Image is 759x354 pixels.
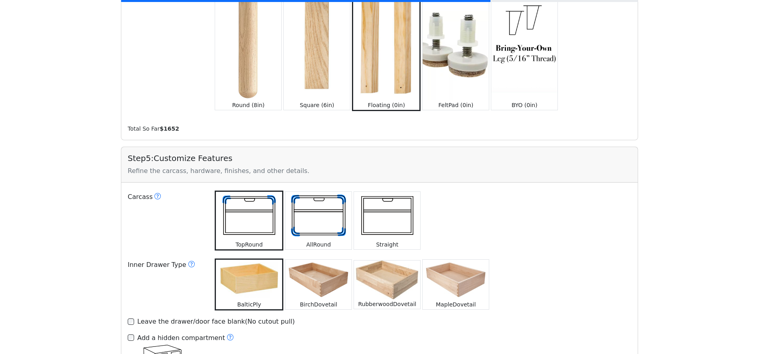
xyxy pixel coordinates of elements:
h5: Step 5 : Customize Features [128,153,631,163]
button: BirchDovetail [285,259,352,310]
button: RubberwoodDovetail [354,260,421,309]
label: Leave the drawer/door face blank(No cutout pull) [137,317,295,326]
b: $ 1652 [160,125,179,132]
small: TopRound [235,241,263,248]
small: AllRound [306,241,331,248]
small: Floating (0in) [368,102,405,108]
img: MapleDovetail [423,260,489,300]
div: Refine the carcass, hardware, finishes, and other details. [128,166,631,176]
small: MapleDovetail [436,301,476,308]
img: Straight [354,192,420,240]
img: AllRound [285,192,352,240]
small: BalticPly [237,301,261,308]
button: TopRound [215,191,283,251]
input: Add a hidden compartment [128,334,134,341]
button: Top round corners V.S. all round corners [154,192,161,202]
div: Inner Drawer Type [123,257,208,310]
small: FeltPad (0in) [439,102,474,108]
small: Total So Far [128,125,179,132]
small: Straight [376,241,398,248]
button: Straight [354,191,421,250]
small: Square (6in) [300,102,334,108]
img: RubberwoodDovetail [354,261,420,299]
button: MapleDovetail [422,259,489,310]
button: AllRound [285,191,352,250]
small: RubberwoodDovetail [358,301,416,307]
img: TopRound [216,192,282,240]
button: Add a hidden compartmentAdd a hidden compartment [227,333,234,343]
button: Can you do dovetail joint drawers? [188,260,195,270]
small: Round (8in) [232,102,265,108]
img: BalticPly [216,260,282,300]
div: Carcass [123,189,208,251]
input: Leave the drawer/door face blank(No cutout pull) [128,318,134,325]
div: Add a hidden compartment [137,333,234,343]
small: BYO (0in) [512,102,538,108]
img: BirchDovetail [285,260,352,300]
button: BalticPly [215,259,283,310]
small: BirchDovetail [300,301,338,308]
